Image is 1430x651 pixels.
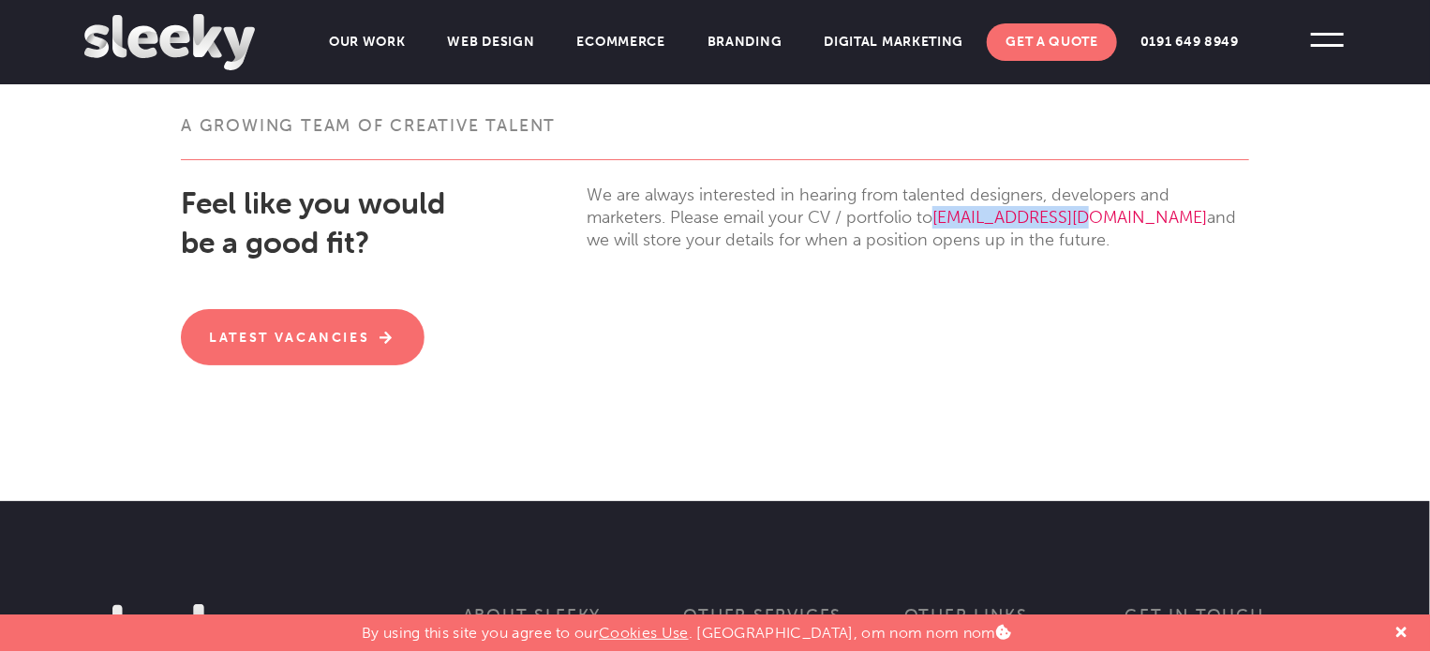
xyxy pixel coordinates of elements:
[362,614,1011,642] p: By using this site you agree to our . [GEOGRAPHIC_DATA], om nom nom nom
[599,624,689,642] a: Cookies Use
[181,184,480,262] h2: Feel like you would be a good fit?
[310,23,425,61] a: Our Work
[806,23,983,61] a: Digital Marketing
[587,184,1249,251] p: We are always interested in hearing from talented designers, developers and marketers. Please ema...
[181,309,425,365] a: Latest Vacancies
[463,604,684,649] h3: About Sleeky
[1122,23,1258,61] a: 0191 649 8949
[181,114,1249,160] h3: A growing team of creative talent
[1125,604,1347,649] h3: Get in touch
[987,23,1117,61] a: Get A Quote
[84,14,255,70] img: Sleeky Web Design Newcastle
[683,604,904,649] h3: Other services
[689,23,801,61] a: Branding
[904,604,1125,649] h3: Other links
[429,23,554,61] a: Web Design
[932,207,1207,228] a: [EMAIL_ADDRESS][DOMAIN_NAME]
[559,23,684,61] a: Ecommerce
